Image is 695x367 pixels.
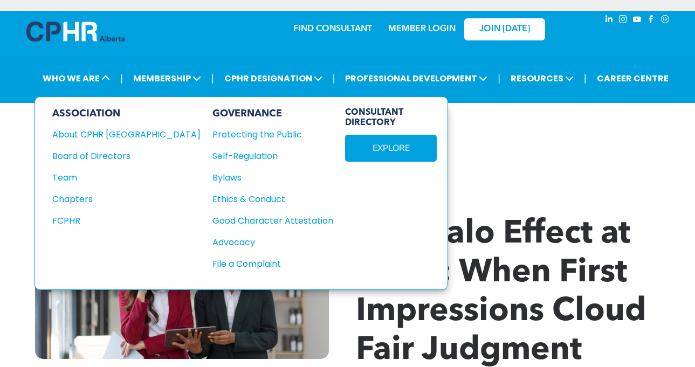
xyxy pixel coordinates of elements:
div: GOVERNANCE [212,108,333,120]
div: FCPHR [52,214,186,227]
div: Ethics & Conduct [212,192,321,206]
div: Board of Directors [52,149,186,163]
a: Chapters [52,192,201,206]
a: Board of Directors [52,149,201,163]
img: A blue and white logo for cp alberta [26,22,125,41]
a: FIND CONSULTANT [293,25,372,33]
a: Bylaws [212,171,333,184]
a: Self-Regulation [212,149,333,163]
span: JOIN [DATE] [479,24,530,34]
a: Protecting the Public [212,128,333,141]
div: ASSOCIATION [52,108,201,120]
span: PROFESSIONAL DEVELOPMENT [342,68,491,88]
li: | [333,67,335,89]
div: Team [52,171,186,184]
a: linkedin [603,13,615,28]
span: CONSULTANT DIRECTORY [345,108,437,128]
li: | [584,67,587,89]
a: facebook [645,13,657,28]
div: Advocacy [212,236,321,249]
span: RESOURCES [507,68,577,88]
div: Chapters [52,192,186,206]
a: Good Character Attestation [212,214,333,227]
div: File a Complaint [212,257,321,271]
a: Social network [659,13,671,28]
span: MEMBERSHIP [130,68,204,88]
span: WHO WE ARE [39,68,113,88]
a: File a Complaint [212,257,333,271]
a: Ethics & Conduct [212,192,333,206]
a: JOIN [DATE] [464,18,545,40]
div: Protecting the Public [212,128,321,141]
li: | [120,67,123,89]
a: EXPLORE [345,135,437,162]
div: About CPHR [GEOGRAPHIC_DATA] [52,128,186,141]
div: Good Character Attestation [212,214,321,227]
a: youtube [631,13,643,28]
li: | [211,67,214,89]
a: CAREER CENTRE [594,68,672,88]
a: FCPHR [52,214,201,227]
a: MEMBER LOGIN [388,25,456,33]
span: CPHR DESIGNATION [221,68,326,88]
div: Bylaws [212,171,321,184]
a: instagram [617,13,629,28]
a: Advocacy [212,236,333,249]
span: The Halo Effect at Work: When First Impressions Cloud Fair Judgment [356,218,646,367]
li: | [498,67,500,89]
a: Team [52,171,201,184]
a: About CPHR [GEOGRAPHIC_DATA] [52,128,201,141]
div: Self-Regulation [212,149,321,163]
